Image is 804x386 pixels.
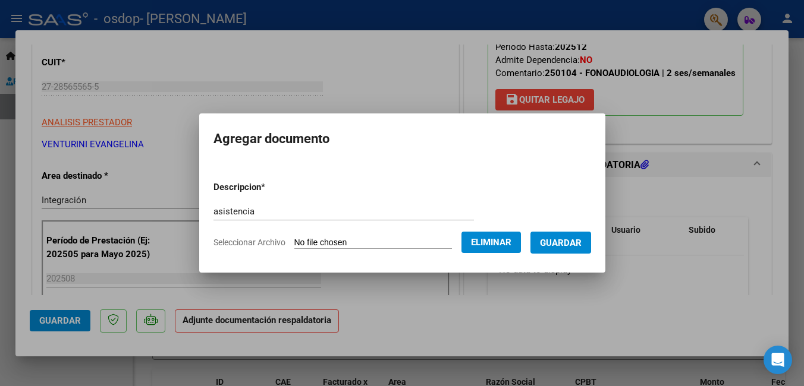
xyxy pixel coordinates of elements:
p: Descripcion [213,181,327,194]
button: Eliminar [461,232,521,253]
div: Open Intercom Messenger [764,346,792,374]
h2: Agregar documento [213,128,591,150]
button: Guardar [530,232,591,254]
span: Seleccionar Archivo [213,238,285,247]
span: Guardar [540,238,582,248]
span: Eliminar [471,237,511,248]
